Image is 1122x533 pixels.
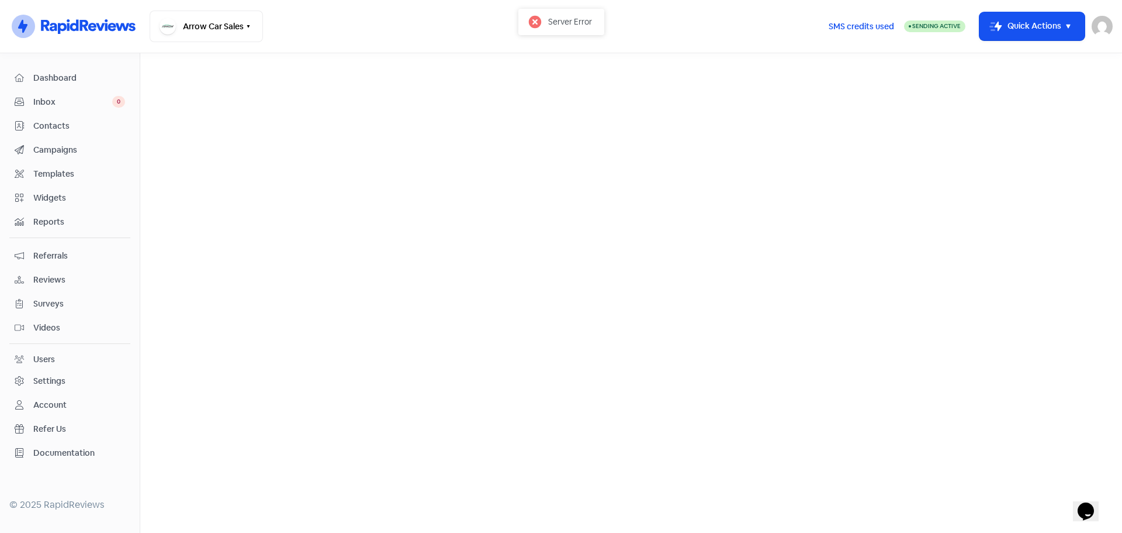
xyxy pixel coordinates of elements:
button: Arrow Car Sales [150,11,263,42]
div: Account [33,399,67,411]
a: Settings [9,370,130,392]
span: Videos [33,322,125,334]
a: Users [9,349,130,370]
span: Widgets [33,192,125,204]
a: Reviews [9,269,130,291]
a: Referrals [9,245,130,267]
span: Templates [33,168,125,180]
span: Sending Active [912,22,961,30]
div: Settings [33,375,65,387]
span: SMS credits used [829,20,894,33]
span: Referrals [33,250,125,262]
a: Reports [9,211,130,233]
a: Contacts [9,115,130,137]
span: Refer Us [33,423,125,435]
span: Campaigns [33,144,125,156]
a: Widgets [9,187,130,209]
div: Server Error [548,15,592,28]
a: Documentation [9,442,130,464]
a: Dashboard [9,67,130,89]
a: Sending Active [904,19,965,33]
div: Users [33,353,55,366]
a: SMS credits used [819,19,904,32]
span: Documentation [33,447,125,459]
a: Surveys [9,293,130,315]
span: Contacts [33,120,125,132]
span: Reports [33,216,125,228]
span: Inbox [33,96,112,108]
a: Templates [9,163,130,185]
a: Refer Us [9,418,130,440]
a: Campaigns [9,139,130,161]
div: © 2025 RapidReviews [9,498,130,512]
button: Quick Actions [979,12,1085,40]
span: Reviews [33,274,125,286]
img: User [1092,16,1113,37]
a: Inbox 0 [9,91,130,113]
a: Account [9,394,130,416]
iframe: chat widget [1073,486,1110,521]
span: Dashboard [33,72,125,84]
span: 0 [112,96,125,108]
span: Surveys [33,298,125,310]
a: Videos [9,317,130,339]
